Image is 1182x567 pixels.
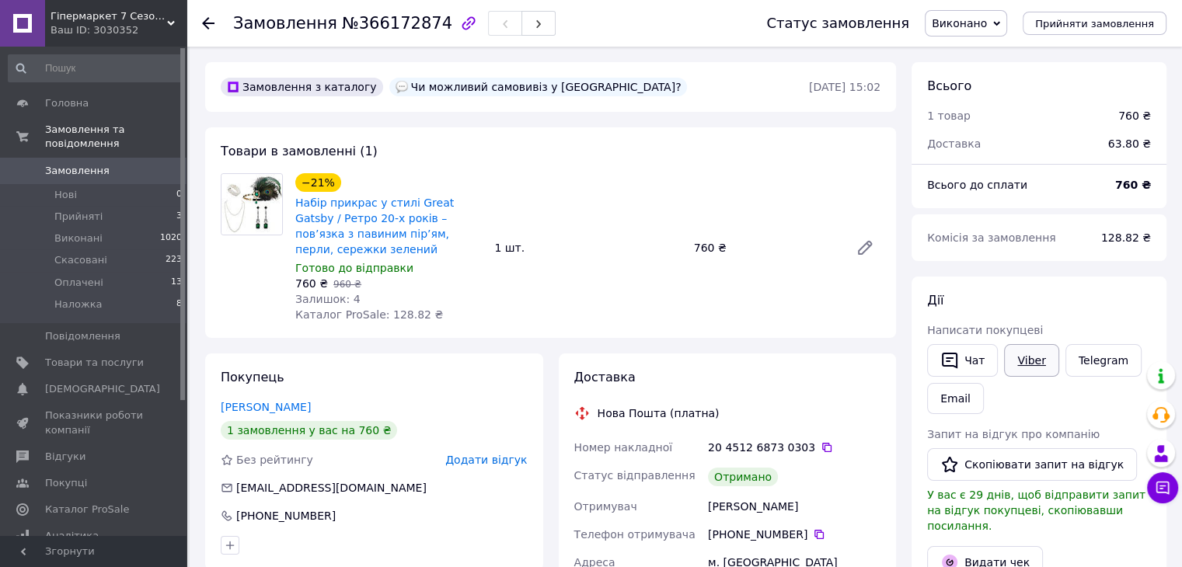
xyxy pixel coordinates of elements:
span: Залишок: 4 [295,293,361,305]
a: Набір прикрас у стилі Great Gatsby / Ретро 20-х років – пов’язка з павиним пір’ям, перли, сережки... [295,197,454,256]
span: Написати покупцеві [927,324,1043,336]
span: 3 [176,210,182,224]
span: Показники роботи компанії [45,409,144,437]
div: Чи можливий самовивіз у [GEOGRAPHIC_DATA]? [389,78,688,96]
span: Без рейтингу [236,454,313,466]
a: Telegram [1065,344,1142,377]
span: Відгуки [45,450,85,464]
span: 960 ₴ [333,279,361,290]
span: Нові [54,188,77,202]
span: Статус відправлення [574,469,696,482]
span: У вас є 29 днів, щоб відправити запит на відгук покупцеві, скопіювавши посилання. [927,489,1145,532]
span: Товари в замовленні (1) [221,144,378,158]
input: Пошук [8,54,183,82]
div: Статус замовлення [766,16,909,31]
div: [PHONE_NUMBER] [235,508,337,524]
div: Повернутися назад [202,16,214,31]
span: Комісія за замовлення [927,231,1056,244]
div: 1 шт. [488,237,687,259]
span: Телефон отримувача [574,528,696,541]
span: Покупці [45,476,87,490]
button: Чат [927,344,998,377]
span: Дії [927,293,943,308]
span: 13 [171,276,182,290]
span: Отримувач [574,500,637,513]
div: Нова Пошта (платна) [594,405,723,421]
span: Скасовані [54,253,107,267]
div: [PHONE_NUMBER] [708,527,880,542]
span: 128.82 ₴ [1101,231,1151,244]
span: Прийняти замовлення [1035,18,1154,30]
div: 63.80 ₴ [1099,127,1160,161]
span: Головна [45,96,89,110]
a: Редагувати [849,232,880,263]
span: Прийняті [54,210,103,224]
div: [PERSON_NAME] [705,492,884,520]
span: 760 ₴ [295,277,328,290]
span: Замовлення [233,14,337,33]
span: 1 товар [927,110,971,122]
div: Отримано [708,468,778,486]
span: Доставка [927,137,981,150]
span: 223 [166,253,182,267]
button: Скопіювати запит на відгук [927,448,1137,481]
a: [PERSON_NAME] [221,401,311,413]
span: Всього до сплати [927,179,1027,191]
div: 760 ₴ [1118,108,1151,123]
span: Всього [927,78,971,93]
span: Покупець [221,370,284,384]
b: 760 ₴ [1115,179,1151,191]
span: Замовлення [45,164,110,178]
span: Виконані [54,231,103,245]
a: Viber [1004,344,1058,377]
button: Чат з покупцем [1147,472,1178,503]
time: [DATE] 15:02 [809,81,880,93]
span: №366172874 [342,14,452,33]
button: Прийняти замовлення [1023,12,1166,35]
span: Гіпермаркет 7 Сезонів [51,9,167,23]
span: 1020 [160,231,182,245]
img: Набір прикрас у стилі Great Gatsby / Ретро 20-х років – пов’язка з павиним пір’ям, перли, сережки... [221,174,282,235]
span: Наложка [54,297,103,311]
span: Запит на відгук про компанію [927,428,1100,440]
div: Замовлення з каталогу [221,78,383,96]
span: [DEMOGRAPHIC_DATA] [45,382,160,396]
div: Ваш ID: 3030352 [51,23,187,37]
span: 0 [176,188,182,202]
span: Аналітика [45,529,99,543]
div: −21% [295,173,341,192]
span: Готово до відправки [295,262,413,274]
div: 760 ₴ [688,237,843,259]
div: 1 замовлення у вас на 760 ₴ [221,421,397,440]
span: Каталог ProSale: 128.82 ₴ [295,308,443,321]
span: 8 [176,297,182,311]
span: Номер накладної [574,441,673,454]
span: Додати відгук [445,454,527,466]
span: [EMAIL_ADDRESS][DOMAIN_NAME] [236,482,427,494]
button: Email [927,383,984,414]
span: Повідомлення [45,329,120,343]
img: :speech_balloon: [396,81,408,93]
span: Доставка [574,370,636,384]
span: Оплачені [54,276,103,290]
span: Товари та послуги [45,356,144,370]
span: Виконано [932,17,987,30]
div: 20 4512 6873 0303 [708,440,880,455]
span: Каталог ProSale [45,503,129,517]
span: Замовлення та повідомлення [45,123,187,151]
